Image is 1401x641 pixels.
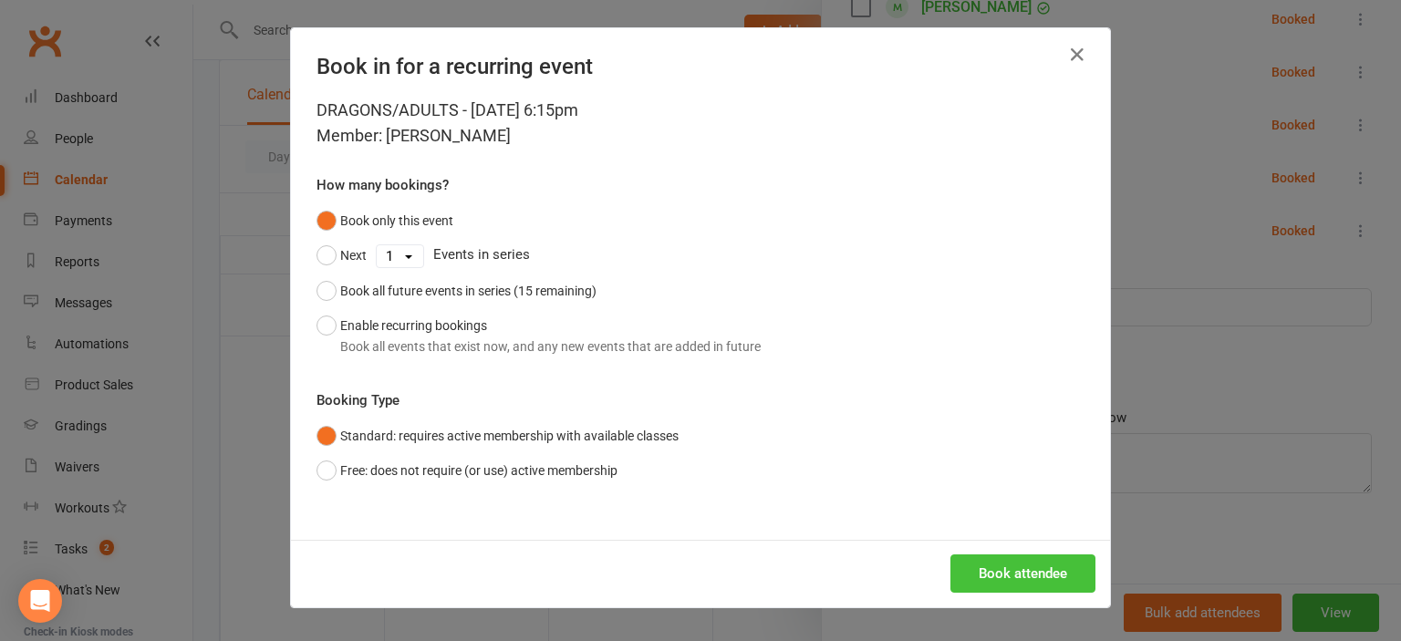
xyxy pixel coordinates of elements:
[317,238,367,273] button: Next
[317,274,597,308] button: Book all future events in series (15 remaining)
[340,281,597,301] div: Book all future events in series (15 remaining)
[317,174,449,196] label: How many bookings?
[317,203,453,238] button: Book only this event
[317,54,1084,79] h4: Book in for a recurring event
[18,579,62,623] div: Open Intercom Messenger
[317,389,400,411] label: Booking Type
[317,419,679,453] button: Standard: requires active membership with available classes
[340,336,761,357] div: Book all events that exist now, and any new events that are added in future
[317,98,1084,149] div: DRAGONS/ADULTS - [DATE] 6:15pm Member: [PERSON_NAME]
[317,453,617,488] button: Free: does not require (or use) active membership
[317,238,1084,273] div: Events in series
[317,308,761,364] button: Enable recurring bookingsBook all events that exist now, and any new events that are added in future
[1063,40,1092,69] button: Close
[950,554,1095,593] button: Book attendee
